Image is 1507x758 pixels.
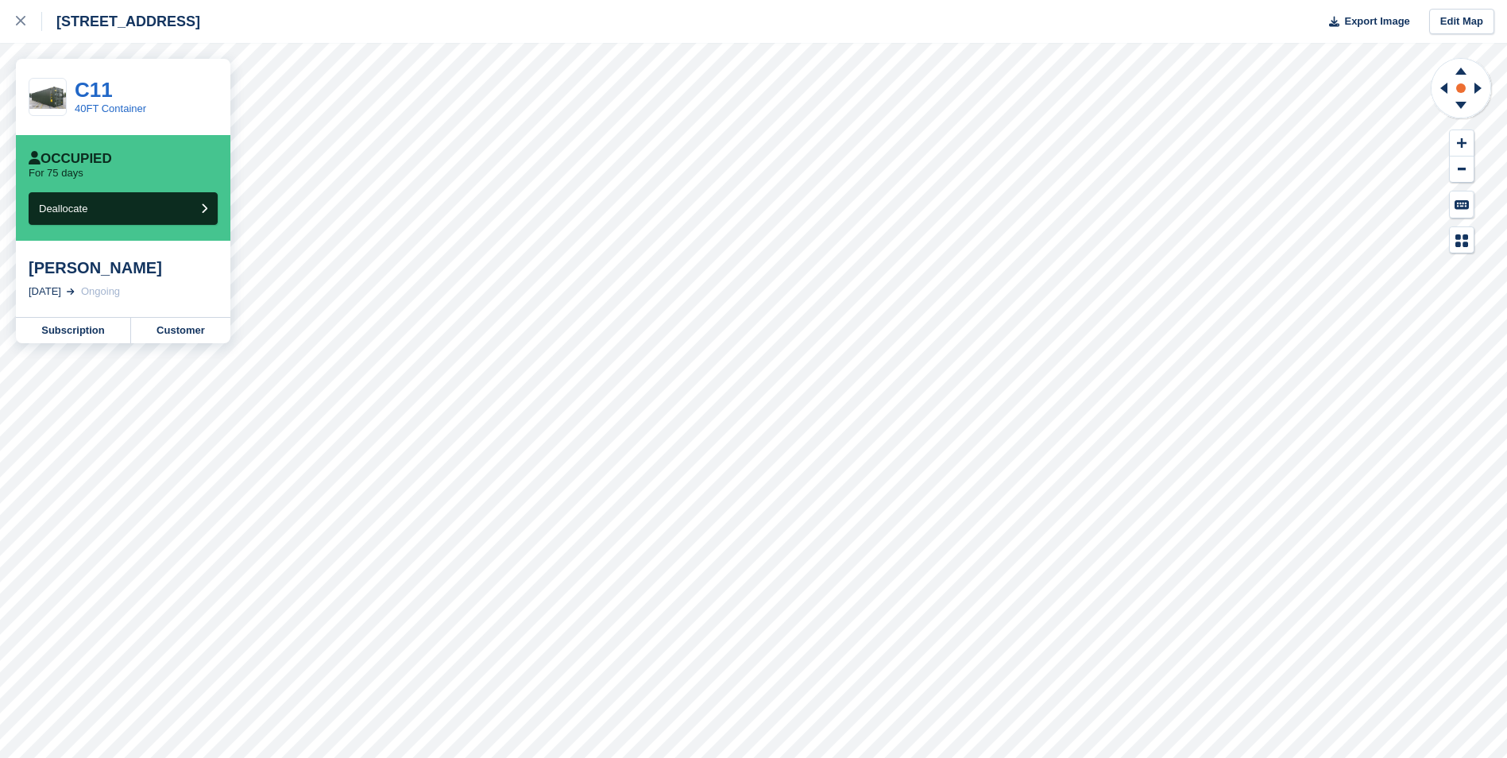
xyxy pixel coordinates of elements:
[16,318,131,343] a: Subscription
[42,12,200,31] div: [STREET_ADDRESS]
[75,102,146,114] a: 40FT Container
[29,284,61,300] div: [DATE]
[29,192,218,225] button: Deallocate
[29,167,83,180] p: For 75 days
[67,288,75,295] img: arrow-right-light-icn-cde0832a797a2874e46488d9cf13f60e5c3a73dbe684e267c42b8395dfbc2abf.svg
[1429,9,1494,35] a: Edit Map
[1344,14,1409,29] span: Export Image
[1450,191,1474,218] button: Keyboard Shortcuts
[1450,227,1474,253] button: Map Legend
[131,318,230,343] a: Customer
[39,203,87,215] span: Deallocate
[1320,9,1410,35] button: Export Image
[75,78,113,102] a: C11
[1450,130,1474,157] button: Zoom In
[29,151,112,167] div: Occupied
[81,284,120,300] div: Ongoing
[29,258,218,277] div: [PERSON_NAME]
[29,85,66,110] img: 40ft%20container.jpg
[1450,157,1474,183] button: Zoom Out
